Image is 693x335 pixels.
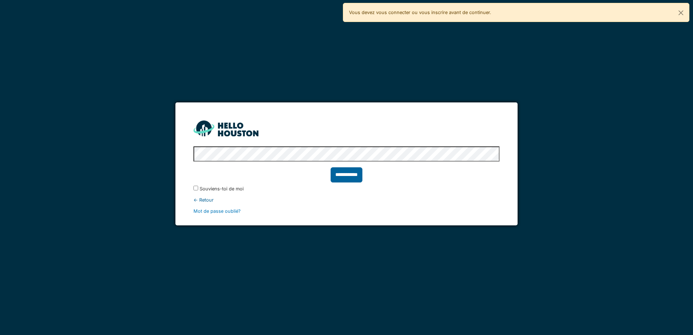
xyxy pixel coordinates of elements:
font: Vous devez vous connecter ou vous inscrire avant de continuer. [349,10,491,15]
font: ← Retour [193,197,214,203]
img: HH_line-BYnF2_Hg.png [193,120,258,136]
a: Mot de passe oublié? [193,208,241,214]
font: Souviens-toi de moi [200,186,244,191]
button: Fermer [673,3,689,22]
